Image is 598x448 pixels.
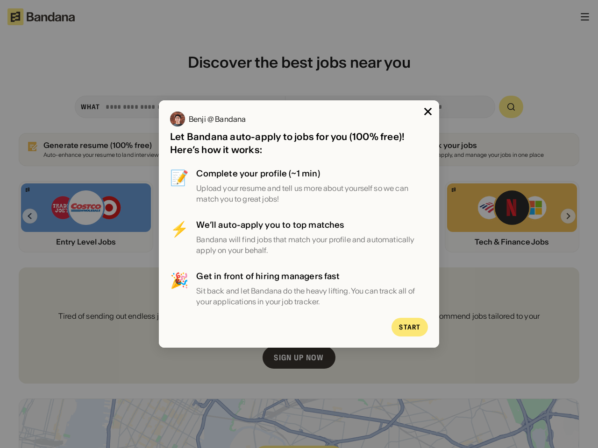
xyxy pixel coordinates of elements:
[196,183,428,204] div: Upload your resume and tell us more about yourself so we can match you to great jobs!
[170,219,189,255] div: ⚡️
[196,286,428,307] div: Sit back and let Bandana do the heavy lifting. You can track all of your applications in your job...
[170,168,189,204] div: 📝
[399,324,420,330] div: Start
[170,130,428,156] div: Let Bandana auto-apply to jobs for you (100% free)! Here’s how it works:
[196,234,428,255] div: Bandana will find jobs that match your profile and automatically apply on your behalf.
[196,219,428,231] div: We’ll auto-apply you to top matches
[196,270,428,282] div: Get in front of hiring managers fast
[196,168,428,179] div: Complete your profile (~1 min)
[170,112,185,126] img: Benji @ Bandana
[170,270,189,307] div: 🎉
[189,115,246,123] div: Benji @ Bandana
